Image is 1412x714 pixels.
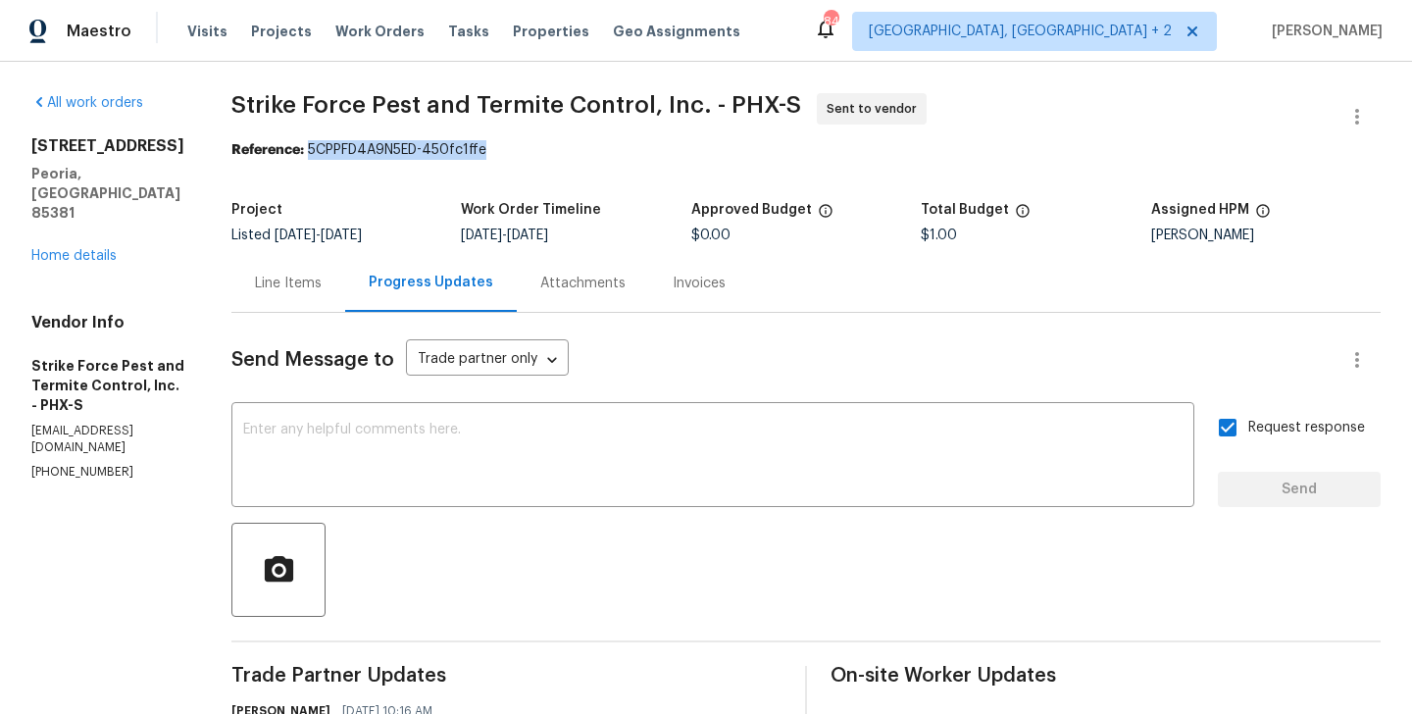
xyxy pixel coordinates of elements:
h5: Total Budget [921,203,1009,217]
h5: Project [231,203,282,217]
span: [DATE] [275,229,316,242]
div: Progress Updates [369,273,493,292]
span: $1.00 [921,229,957,242]
span: [GEOGRAPHIC_DATA], [GEOGRAPHIC_DATA] + 2 [869,22,1172,41]
span: Request response [1248,418,1365,438]
span: Projects [251,22,312,41]
h4: Vendor Info [31,313,184,332]
div: Line Items [255,274,322,293]
span: Visits [187,22,227,41]
p: [PHONE_NUMBER] [31,464,184,481]
span: On-site Worker Updates [831,666,1381,686]
h5: Strike Force Pest and Termite Control, Inc. - PHX-S [31,356,184,415]
span: Trade Partner Updates [231,666,782,686]
span: Properties [513,22,589,41]
h2: [STREET_ADDRESS] [31,136,184,156]
h5: Peoria, [GEOGRAPHIC_DATA] 85381 [31,164,184,223]
div: 84 [824,12,837,31]
h5: Assigned HPM [1151,203,1249,217]
span: The total cost of line items that have been approved by both Opendoor and the Trade Partner. This... [818,203,833,229]
div: Trade partner only [406,344,569,377]
span: - [275,229,362,242]
span: Maestro [67,22,131,41]
span: Sent to vendor [827,99,925,119]
span: $0.00 [691,229,731,242]
span: The hpm assigned to this work order. [1255,203,1271,229]
span: [PERSON_NAME] [1264,22,1383,41]
span: The total cost of line items that have been proposed by Opendoor. This sum includes line items th... [1015,203,1031,229]
span: Tasks [448,25,489,38]
span: Listed [231,229,362,242]
div: Attachments [540,274,626,293]
h5: Approved Budget [691,203,812,217]
h5: Work Order Timeline [461,203,601,217]
span: Send Message to [231,350,394,370]
span: Geo Assignments [613,22,740,41]
span: [DATE] [461,229,502,242]
a: All work orders [31,96,143,110]
span: [DATE] [507,229,548,242]
div: Invoices [673,274,726,293]
span: - [461,229,548,242]
a: Home details [31,249,117,263]
span: [DATE] [321,229,362,242]
span: Strike Force Pest and Termite Control, Inc. - PHX-S [231,93,801,117]
div: [PERSON_NAME] [1151,229,1381,242]
p: [EMAIL_ADDRESS][DOMAIN_NAME] [31,423,184,456]
b: Reference: [231,143,304,157]
span: Work Orders [335,22,425,41]
div: 5CPPFD4A9N5ED-450fc1ffe [231,140,1381,160]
